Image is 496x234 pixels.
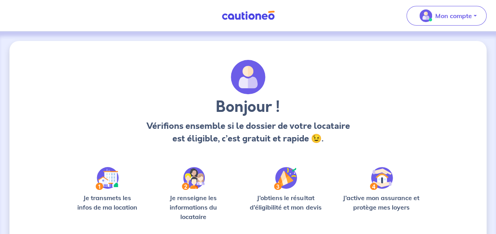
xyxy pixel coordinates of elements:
[231,60,266,95] img: archivate
[435,11,472,20] p: Mon compte
[219,11,278,20] img: Cautioneo
[95,167,119,190] img: /static/90a569abe86eec82015bcaae536bd8e6/Step-1.svg
[339,193,423,212] p: J’active mon assurance et protège mes loyers
[245,193,326,212] p: J’obtiens le résultat d’éligibilité et mon devis
[146,98,350,117] h3: Bonjour !
[370,167,393,190] img: /static/bfff1cf634d835d9112899e6a3df1a5d/Step-4.svg
[73,193,142,212] p: Je transmets les infos de ma location
[182,167,205,190] img: /static/c0a346edaed446bb123850d2d04ad552/Step-2.svg
[274,167,297,190] img: /static/f3e743aab9439237c3e2196e4328bba9/Step-3.svg
[406,6,487,26] button: illu_account_valid_menu.svgMon compte
[419,9,432,22] img: illu_account_valid_menu.svg
[154,193,232,221] p: Je renseigne les informations du locataire
[146,120,350,145] p: Vérifions ensemble si le dossier de votre locataire est éligible, c’est gratuit et rapide 😉.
